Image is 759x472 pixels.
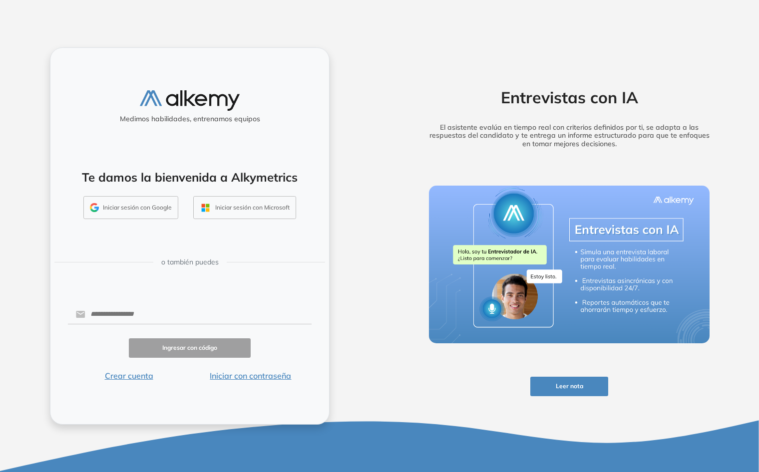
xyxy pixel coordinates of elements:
h2: Entrevistas con IA [413,88,725,107]
button: Leer nota [530,377,608,396]
span: o también puedes [161,257,219,267]
h5: Medimos habilidades, entrenamos equipos [54,115,325,123]
img: GMAIL_ICON [90,203,99,212]
img: img-more-info [429,186,710,343]
img: OUTLOOK_ICON [200,202,211,214]
h5: El asistente evalúa en tiempo real con criterios definidos por ti, se adapta a las respuestas del... [413,123,725,148]
h4: Te damos la bienvenida a Alkymetrics [63,170,316,185]
button: Ingresar con código [129,338,251,358]
button: Crear cuenta [68,370,190,382]
button: Iniciar con contraseña [190,370,312,382]
button: Iniciar sesión con Microsoft [193,196,296,219]
img: logo-alkemy [140,90,240,111]
button: Iniciar sesión con Google [83,196,178,219]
